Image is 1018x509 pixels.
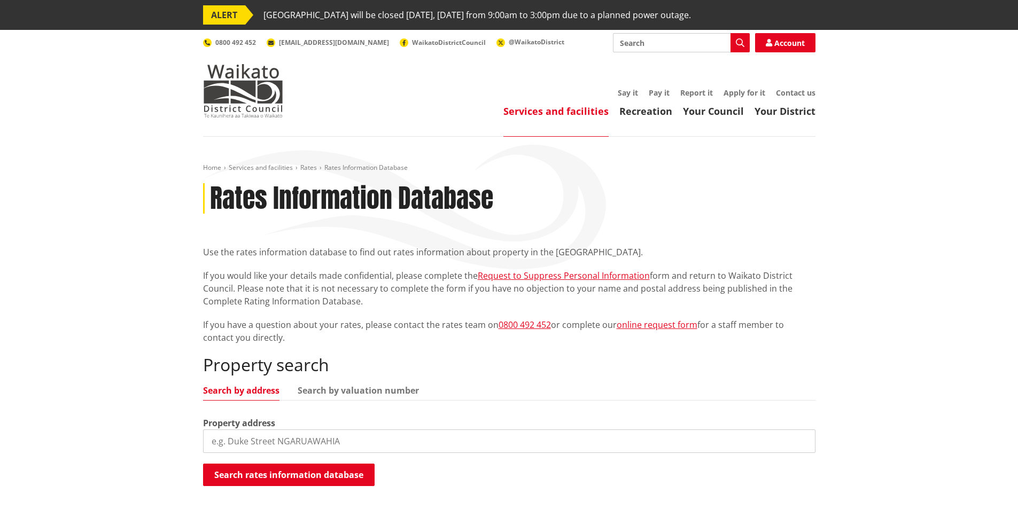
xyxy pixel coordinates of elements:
a: Pay it [649,88,670,98]
a: Services and facilities [503,105,609,118]
a: Contact us [776,88,815,98]
a: Home [203,163,221,172]
a: Services and facilities [229,163,293,172]
label: Property address [203,417,275,429]
span: WaikatoDistrictCouncil [412,38,486,47]
a: 0800 492 452 [203,38,256,47]
a: [EMAIL_ADDRESS][DOMAIN_NAME] [267,38,389,47]
a: Search by address [203,386,279,395]
h1: Rates Information Database [210,183,493,214]
a: Rates [300,163,317,172]
nav: breadcrumb [203,163,815,173]
a: Account [755,33,815,52]
img: Waikato District Council - Te Kaunihera aa Takiwaa o Waikato [203,64,283,118]
span: @WaikatoDistrict [509,37,564,46]
a: online request form [617,319,697,331]
span: Rates Information Database [324,163,408,172]
p: If you have a question about your rates, please contact the rates team on or complete our for a s... [203,318,815,344]
a: Report it [680,88,713,98]
span: [EMAIL_ADDRESS][DOMAIN_NAME] [279,38,389,47]
span: ALERT [203,5,245,25]
a: Your District [755,105,815,118]
input: Search input [613,33,750,52]
button: Search rates information database [203,464,375,486]
span: [GEOGRAPHIC_DATA] will be closed [DATE], [DATE] from 9:00am to 3:00pm due to a planned power outage. [263,5,691,25]
input: e.g. Duke Street NGARUAWAHIA [203,429,815,453]
span: 0800 492 452 [215,38,256,47]
p: Use the rates information database to find out rates information about property in the [GEOGRAPHI... [203,246,815,259]
a: WaikatoDistrictCouncil [400,38,486,47]
a: Search by valuation number [298,386,419,395]
h2: Property search [203,355,815,375]
a: 0800 492 452 [499,319,551,331]
p: If you would like your details made confidential, please complete the form and return to Waikato ... [203,269,815,308]
a: Your Council [683,105,744,118]
a: @WaikatoDistrict [496,37,564,46]
a: Say it [618,88,638,98]
a: Apply for it [724,88,765,98]
a: Recreation [619,105,672,118]
a: Request to Suppress Personal Information [478,270,650,281]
